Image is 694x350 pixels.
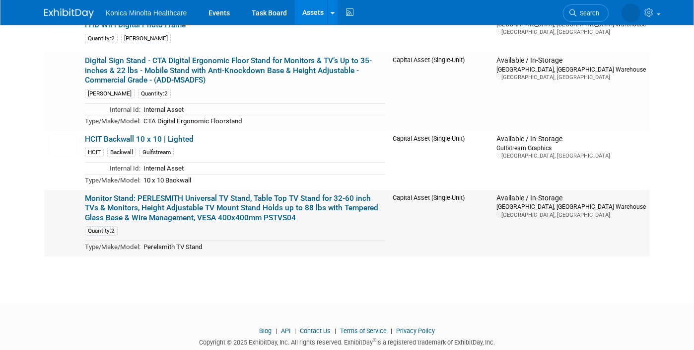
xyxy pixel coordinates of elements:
[138,89,171,98] div: Quantity:2
[85,174,140,185] td: Type/Make/Model:
[121,34,171,43] div: [PERSON_NAME]
[85,34,118,43] div: Quantity:2
[292,327,298,335] span: |
[140,174,385,185] td: 10 x 10 Backwall
[340,327,387,335] a: Terms of Service
[273,327,279,335] span: |
[259,327,272,335] a: Blog
[496,194,646,203] div: Available / In-Storage
[389,7,492,52] td: Capital Asset (Single-Unit)
[389,131,492,190] td: Capital Asset (Single-Unit)
[140,115,385,127] td: CTA Digital Ergonomic Floorstand
[373,338,376,343] sup: ®
[496,211,646,219] div: [GEOGRAPHIC_DATA], [GEOGRAPHIC_DATA]
[85,194,378,222] a: Monitor Stand: PERLESMITH Universal TV Stand, Table Top TV Stand for 32-60 inch TVs & Monitors, H...
[496,74,646,81] div: [GEOGRAPHIC_DATA], [GEOGRAPHIC_DATA]
[106,9,187,17] span: Konica Minolta Healthcare
[281,327,290,335] a: API
[140,103,385,115] td: Internal Asset
[85,241,140,253] td: Type/Make/Model:
[563,4,609,22] a: Search
[300,327,331,335] a: Contact Us
[496,56,646,65] div: Available / In-Storage
[389,190,492,257] td: Capital Asset (Single-Unit)
[85,103,140,115] td: Internal Id:
[576,9,599,17] span: Search
[332,327,339,335] span: |
[85,163,140,175] td: Internal Id:
[85,226,118,236] div: Quantity:2
[140,163,385,175] td: Internal Asset
[396,327,435,335] a: Privacy Policy
[85,148,104,157] div: HCIT
[622,3,640,22] img: Annette O'Mahoney
[389,52,492,131] td: Capital Asset (Single-Unit)
[496,144,646,152] div: Gulfstream Graphics
[85,115,140,127] td: Type/Make/Model:
[496,152,646,160] div: [GEOGRAPHIC_DATA], [GEOGRAPHIC_DATA]
[85,89,135,98] div: [PERSON_NAME]
[496,65,646,74] div: [GEOGRAPHIC_DATA], [GEOGRAPHIC_DATA] Warehouse
[107,148,136,157] div: Backwall
[496,135,646,144] div: Available / In-Storage
[496,28,646,36] div: [GEOGRAPHIC_DATA], [GEOGRAPHIC_DATA]
[85,135,194,144] a: HCIT Backwall 10 x 10 | Lighted
[44,8,94,18] img: ExhibitDay
[140,241,385,253] td: Perelsmith TV Stand
[496,202,646,211] div: [GEOGRAPHIC_DATA], [GEOGRAPHIC_DATA] Warehouse
[388,327,395,335] span: |
[85,56,372,85] a: Digital Sign Stand - CTA Digital Ergonomic Floor Stand for Monitors & TV’s Up to 35-inches & 22 l...
[139,148,174,157] div: Gulfstream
